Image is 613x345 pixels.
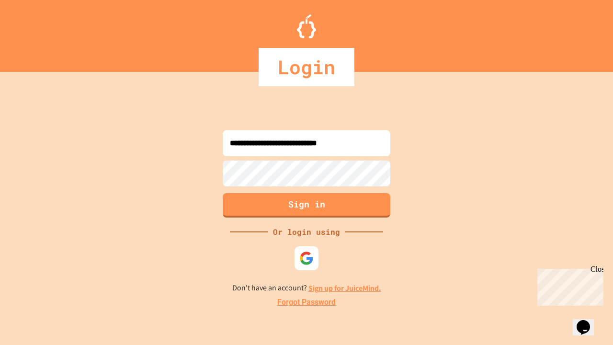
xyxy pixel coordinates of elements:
[534,265,603,306] iframe: chat widget
[299,251,314,265] img: google-icon.svg
[223,193,390,218] button: Sign in
[308,283,381,293] a: Sign up for JuiceMind.
[268,226,345,238] div: Or login using
[573,307,603,335] iframe: chat widget
[232,282,381,294] p: Don't have an account?
[259,48,354,86] div: Login
[277,297,336,308] a: Forgot Password
[4,4,66,61] div: Chat with us now!Close
[297,14,316,38] img: Logo.svg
